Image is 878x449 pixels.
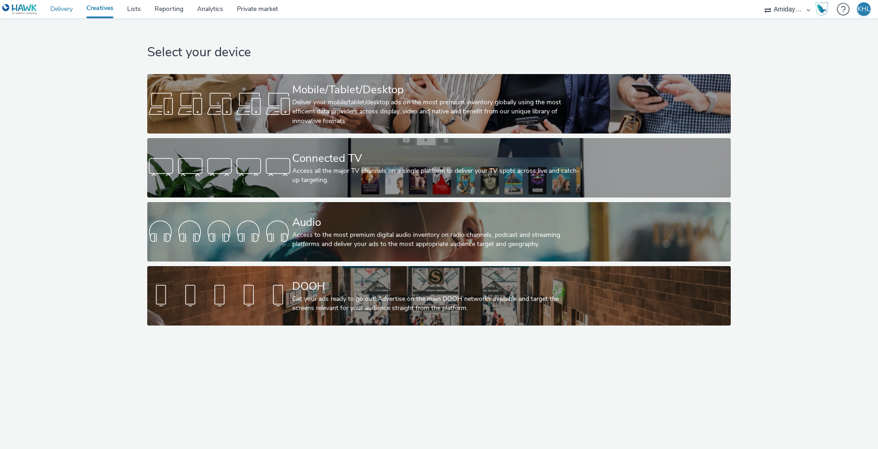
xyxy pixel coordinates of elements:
a: Connected TVAccess all the major TV channels on a single platform to deliver your TV spots across... [147,138,730,198]
h1: Select your device [147,44,730,61]
div: Connected TV [292,150,582,166]
div: DOOH [292,278,582,294]
div: KHL [857,2,870,16]
img: undefined Logo [2,4,37,15]
a: Hawk Academy [815,2,832,16]
div: Access all the major TV channels on a single platform to deliver your TV spots across live and ca... [292,166,582,185]
div: Deliver your mobile/tablet/desktop ads on the most premium inventory globally using the most effi... [292,98,582,126]
img: Hawk Academy [815,2,829,16]
a: DOOHGet your ads ready to go out! Advertise on the main DOOH networks available and target the sc... [147,266,730,326]
div: Get your ads ready to go out! Advertise on the main DOOH networks available and target the screen... [292,294,582,313]
div: Access to the most premium digital audio inventory on radio channels, podcast and streaming platf... [292,230,582,249]
div: Audio [292,214,582,230]
div: Mobile/Tablet/Desktop [292,82,582,98]
a: Mobile/Tablet/DesktopDeliver your mobile/tablet/desktop ads on the most premium inventory globall... [147,74,730,134]
a: AudioAccess to the most premium digital audio inventory on radio channels, podcast and streaming ... [147,202,730,262]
